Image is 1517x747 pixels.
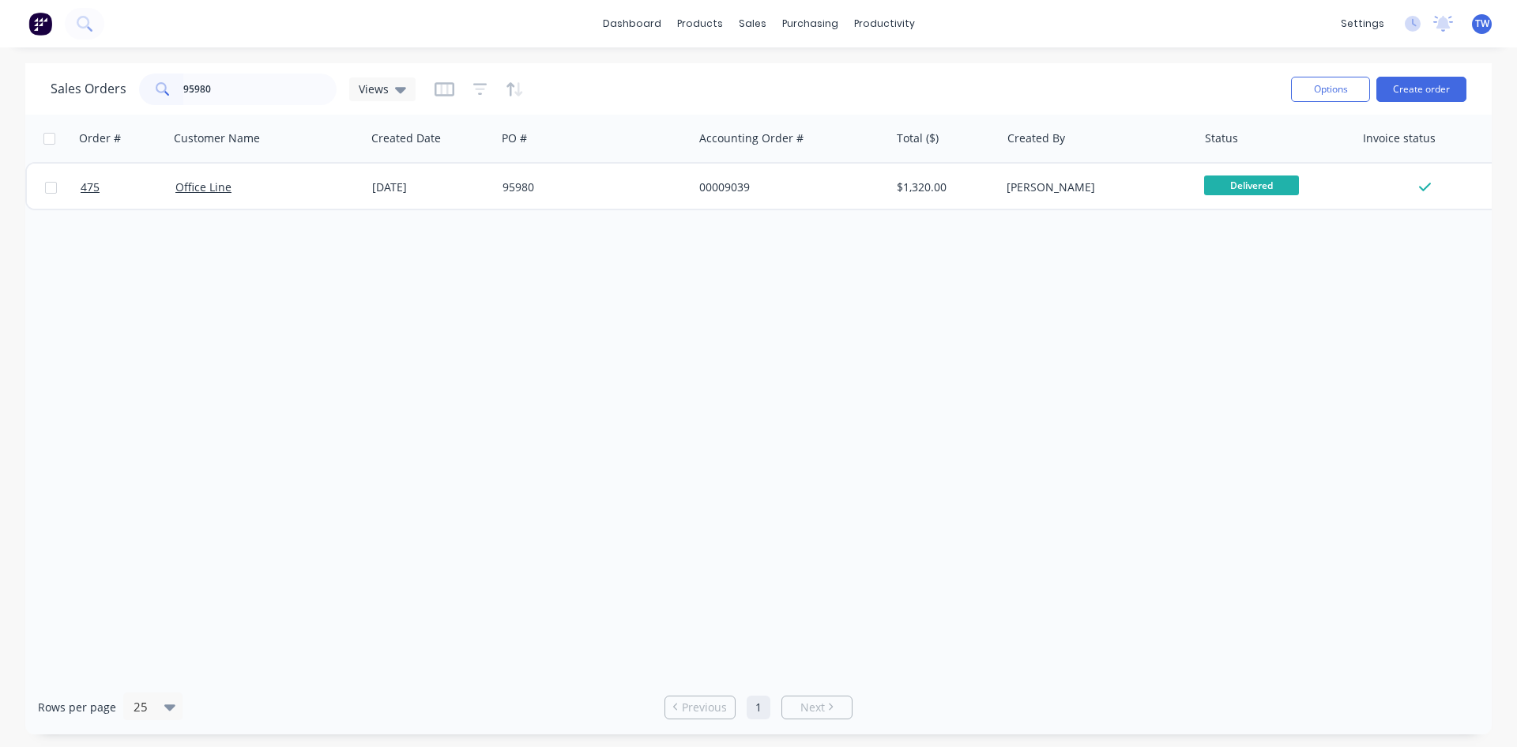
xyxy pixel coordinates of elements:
div: PO # [502,130,527,146]
input: Search... [183,74,337,105]
a: dashboard [595,12,669,36]
div: [DATE] [372,179,490,195]
span: Previous [682,700,727,715]
div: purchasing [774,12,846,36]
div: settings [1333,12,1392,36]
div: products [669,12,731,36]
div: Created By [1007,130,1065,146]
a: Office Line [175,179,232,194]
a: Next page [782,700,852,715]
div: 00009039 [699,179,875,195]
span: 475 [81,179,100,195]
span: Rows per page [38,700,116,715]
div: Customer Name [174,130,260,146]
div: sales [731,12,774,36]
div: Accounting Order # [699,130,804,146]
a: Page 1 is your current page [747,696,770,719]
span: Next [800,700,825,715]
button: Options [1291,77,1370,102]
span: Delivered [1204,175,1299,195]
div: productivity [846,12,923,36]
a: Previous page [665,700,735,715]
div: $1,320.00 [897,179,989,195]
h1: Sales Orders [51,81,126,96]
div: Created Date [371,130,441,146]
img: Factory [28,12,52,36]
div: [PERSON_NAME] [1007,179,1182,195]
span: TW [1475,17,1489,31]
span: Views [359,81,389,97]
button: Create order [1376,77,1466,102]
div: Invoice status [1363,130,1436,146]
div: Total ($) [897,130,939,146]
div: Order # [79,130,121,146]
div: Status [1205,130,1238,146]
ul: Pagination [658,696,859,719]
a: 475 [81,164,175,211]
div: 95980 [503,179,678,195]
